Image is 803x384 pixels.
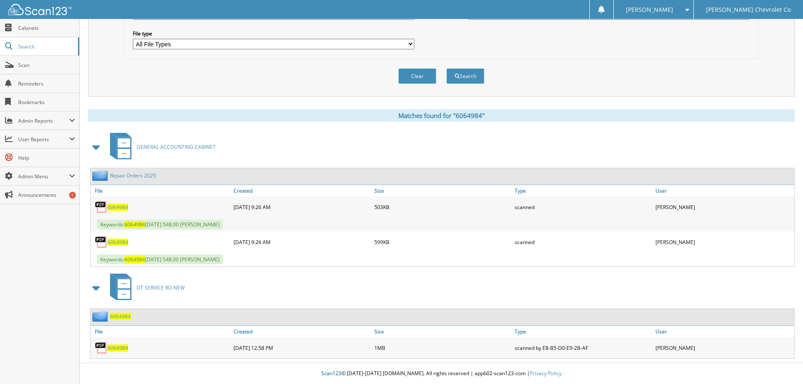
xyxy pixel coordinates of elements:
[706,7,791,12] span: [PERSON_NAME] Chevrolet Co
[231,326,372,337] a: Created
[530,370,561,377] a: Privacy Policy
[92,311,110,322] img: folder2.png
[91,185,231,196] a: File
[231,339,372,356] div: [DATE] 12:58 PM
[626,7,673,12] span: [PERSON_NAME]
[69,192,76,199] div: 1
[110,172,156,179] a: Repair Orders 2025
[95,341,107,354] img: PDF.png
[95,236,107,248] img: PDF.png
[124,256,145,263] span: 6064984
[653,339,794,356] div: [PERSON_NAME]
[107,204,128,211] a: 6064984
[653,326,794,337] a: User
[18,80,75,87] span: Reminders
[372,185,513,196] a: Size
[446,68,484,84] button: Search
[372,234,513,250] div: 599KB
[321,370,341,377] span: Scan123
[18,99,75,106] span: Bookmarks
[653,185,794,196] a: User
[95,201,107,213] img: PDF.png
[105,130,216,164] a: GENERAL ACCOUNTING CABINET
[133,30,414,37] label: File type
[80,363,803,384] div: © [DATE]-[DATE] [DOMAIN_NAME]. All rights reserved | appb02-scan123-com |
[398,68,436,84] button: Clear
[513,339,653,356] div: scanned by E8-B5-D0-E9-2B-AF
[18,154,75,161] span: Help
[372,199,513,215] div: 503KB
[88,109,795,122] div: Matches found for "6064984"
[124,221,145,228] span: 6064984
[513,199,653,215] div: scanned
[18,191,75,199] span: Announcements
[137,284,185,291] span: DT SERVICE RO NEW
[18,43,74,50] span: Search
[97,220,223,229] span: Keywords: [DATE] 548.00 [PERSON_NAME]
[372,339,513,356] div: 1MB
[110,313,131,320] a: 6064984
[137,143,216,150] span: GENERAL ACCOUNTING CABINET
[231,199,372,215] div: [DATE] 9:26 AM
[92,170,110,181] img: folder2.png
[18,117,69,124] span: Admin Reports
[8,4,72,15] img: scan123-logo-white.svg
[107,239,128,246] a: 6064984
[18,136,69,143] span: User Reports
[513,234,653,250] div: scanned
[105,271,185,304] a: DT SERVICE RO NEW
[653,199,794,215] div: [PERSON_NAME]
[231,234,372,250] div: [DATE] 9:26 AM
[91,326,231,337] a: File
[18,24,75,32] span: Cabinets
[231,185,372,196] a: Created
[513,185,653,196] a: Type
[513,326,653,337] a: Type
[18,173,69,180] span: Admin Menu
[107,344,128,352] a: 6064984
[97,255,223,264] span: Keywords: [DATE] 548.00 [PERSON_NAME]
[18,62,75,69] span: Scan
[372,326,513,337] a: Size
[653,234,794,250] div: [PERSON_NAME]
